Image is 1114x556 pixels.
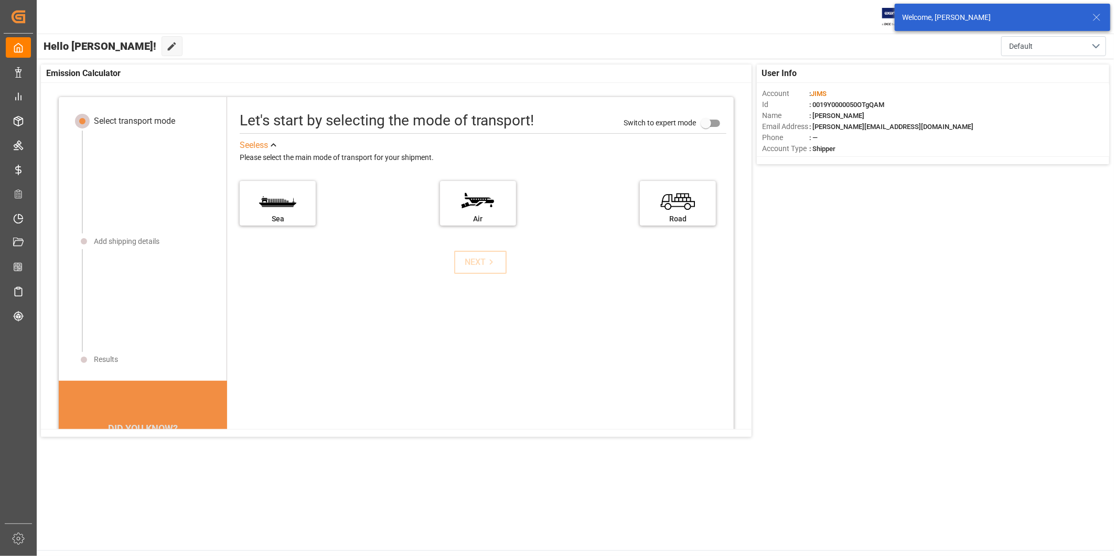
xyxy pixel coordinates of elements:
[762,99,809,110] span: Id
[465,256,497,269] div: NEXT
[809,112,864,120] span: : [PERSON_NAME]
[902,12,1083,23] div: Welcome, [PERSON_NAME]
[454,251,507,274] button: NEXT
[240,139,268,152] div: See less
[94,354,118,365] div: Results
[94,115,175,127] div: Select transport mode
[762,110,809,121] span: Name
[1009,41,1033,52] span: Default
[645,213,711,224] div: Road
[809,145,835,153] span: : Shipper
[44,36,156,56] span: Hello [PERSON_NAME]!
[809,101,884,109] span: : 0019Y0000050OTgQAM
[762,121,809,132] span: Email Address
[762,88,809,99] span: Account
[245,213,310,224] div: Sea
[809,134,818,142] span: : —
[811,90,827,98] span: JIMS
[240,152,726,164] div: Please select the main mode of transport for your shipment.
[1001,36,1106,56] button: open menu
[762,143,809,154] span: Account Type
[240,110,534,132] div: Let's start by selecting the mode of transport!
[762,67,797,80] span: User Info
[59,418,228,440] div: DID YOU KNOW?
[762,132,809,143] span: Phone
[882,8,918,26] img: Exertis%20JAM%20-%20Email%20Logo.jpg_1722504956.jpg
[46,67,121,80] span: Emission Calculator
[94,236,159,247] div: Add shipping details
[809,90,827,98] span: :
[624,119,696,127] span: Switch to expert mode
[809,123,973,131] span: : [PERSON_NAME][EMAIL_ADDRESS][DOMAIN_NAME]
[445,213,511,224] div: Air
